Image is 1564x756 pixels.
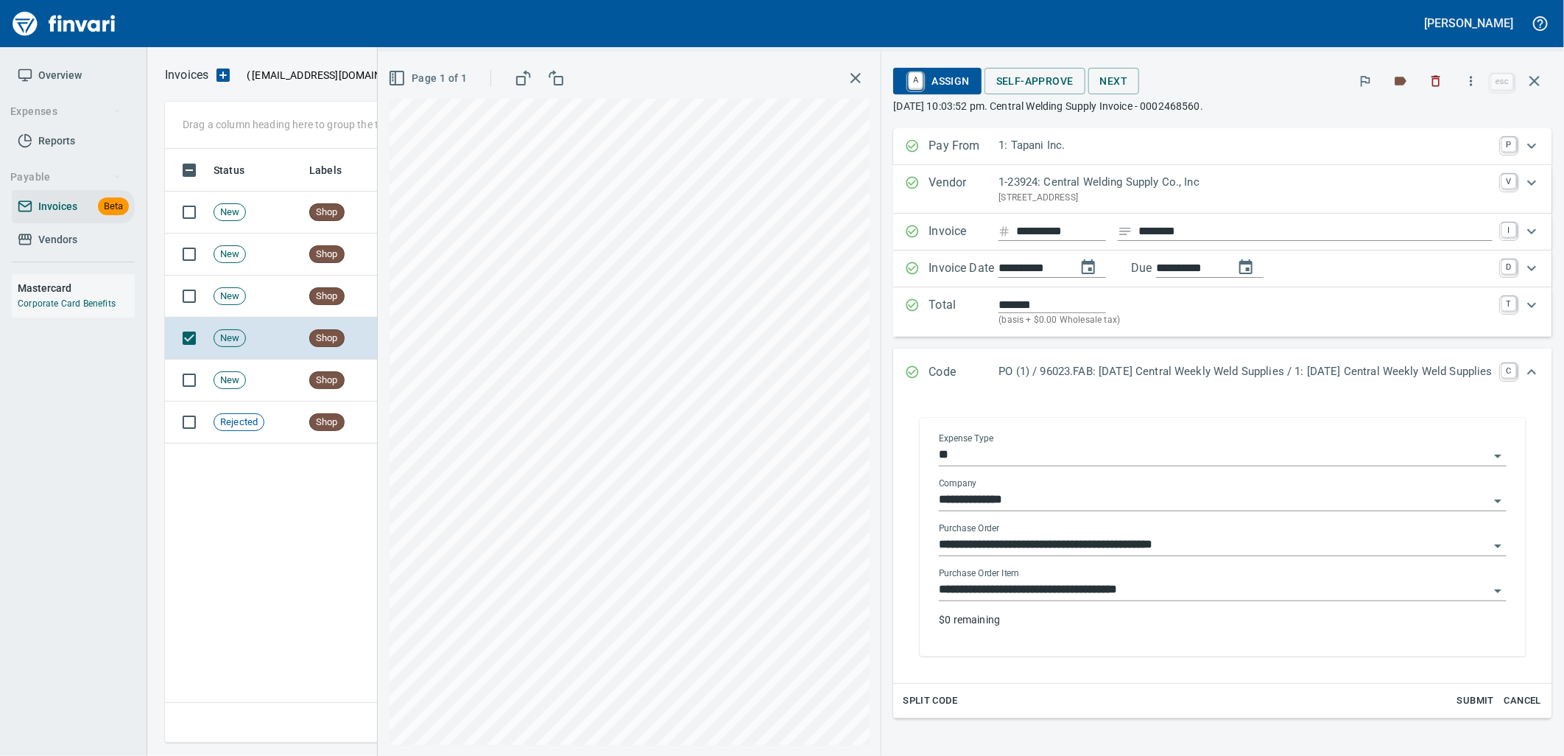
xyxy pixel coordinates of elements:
p: Pay From [929,137,998,156]
span: [EMAIL_ADDRESS][DOMAIN_NAME] [250,68,420,83]
h5: [PERSON_NAME] [1425,15,1513,31]
a: InvoicesBeta [12,190,135,223]
a: T [1501,296,1516,311]
button: Page 1 of 1 [385,65,473,92]
span: Cancel [1503,693,1543,710]
p: (basis + $0.00 Wholesale tax) [998,313,1493,328]
span: Payable [10,168,121,186]
label: Expense Type [939,435,993,444]
p: 1: Tapani Inc. [998,137,1493,154]
button: Open [1487,536,1508,556]
span: Submit [1456,693,1496,710]
span: Shop [310,290,344,304]
span: Labels [309,161,342,179]
span: Shop [310,374,344,388]
p: Vendor [929,174,998,205]
button: Flag [1349,65,1381,97]
button: Split Code [899,690,961,713]
div: Expand [893,214,1552,251]
button: AAssign [893,68,981,94]
p: Code [929,363,998,382]
button: Cancel [1499,690,1546,713]
span: Close invoice [1487,63,1552,99]
a: Corporate Card Benefits [18,298,116,309]
span: Split Code [903,693,957,710]
button: Labels [1384,65,1417,97]
button: change due date [1228,250,1264,285]
span: New [214,248,245,262]
p: Total [929,296,998,328]
button: Discard [1420,65,1452,97]
span: Beta [98,198,129,215]
a: I [1501,223,1516,237]
p: Invoices [165,66,208,84]
a: C [1501,363,1516,378]
button: [PERSON_NAME] [1421,12,1517,35]
p: [DATE] 10:03:52 pm. Central Welding Supply Invoice - 0002468560. [893,99,1552,113]
a: P [1501,137,1516,152]
a: Reports [12,125,135,158]
p: Invoice [929,223,998,242]
span: Status [214,161,244,179]
p: ( ) [238,68,424,83]
span: Rejected [214,416,264,430]
span: Page 1 of 1 [391,69,467,88]
p: 1-23924: Central Welding Supply Co., Inc [998,174,1493,191]
span: New [214,290,245,304]
button: More [1455,65,1487,97]
span: Labels [309,161,361,179]
button: Open [1487,581,1508,601]
button: Next [1088,68,1140,95]
a: esc [1491,74,1513,90]
span: Assign [905,69,969,94]
button: Expenses [4,98,127,125]
div: Expand [893,128,1552,165]
span: Shop [310,332,344,346]
svg: Invoice number [998,223,1010,240]
label: Purchase Order [939,525,1000,533]
div: Expand [893,349,1552,397]
a: Vendors [12,223,135,256]
span: Status [214,161,264,179]
a: V [1501,174,1516,189]
a: D [1501,259,1516,274]
span: Next [1100,72,1128,91]
button: Submit [1452,690,1499,713]
img: Finvari [9,6,119,41]
nav: breadcrumb [165,66,208,84]
button: Upload an Invoice [208,66,238,84]
span: Expenses [10,102,121,121]
p: Due [1131,259,1201,277]
p: PO (1) / 96023.FAB: [DATE] Central Weekly Weld Supplies / 1: [DATE] Central Weekly Weld Supplies [998,363,1493,380]
div: Expand [893,287,1552,337]
button: change date [1071,250,1106,285]
span: Reports [38,132,75,150]
span: Self-Approve [996,72,1074,91]
p: [STREET_ADDRESS] [998,191,1493,206]
div: Expand [893,165,1552,214]
span: New [214,332,245,346]
label: Purchase Order Item [939,570,1019,578]
button: Self-Approve [984,68,1085,95]
button: Open [1487,446,1508,466]
a: Overview [12,59,135,92]
span: Overview [38,66,82,85]
span: New [214,206,245,220]
span: Shop [310,248,344,262]
p: Drag a column heading here to group the table [183,117,398,132]
button: Payable [4,164,127,191]
svg: Invoice description [1118,224,1133,239]
p: Invoice Date [929,259,998,279]
p: $0 remaining [939,612,1507,627]
div: Expand [893,397,1552,718]
label: Company [939,480,977,489]
button: Open [1487,491,1508,511]
span: Shop [310,206,344,220]
span: Invoices [38,197,77,216]
div: Expand [893,251,1552,287]
span: New [214,374,245,388]
span: Vendors [38,231,77,249]
h6: Mastercard [18,280,135,296]
a: A [909,72,923,88]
